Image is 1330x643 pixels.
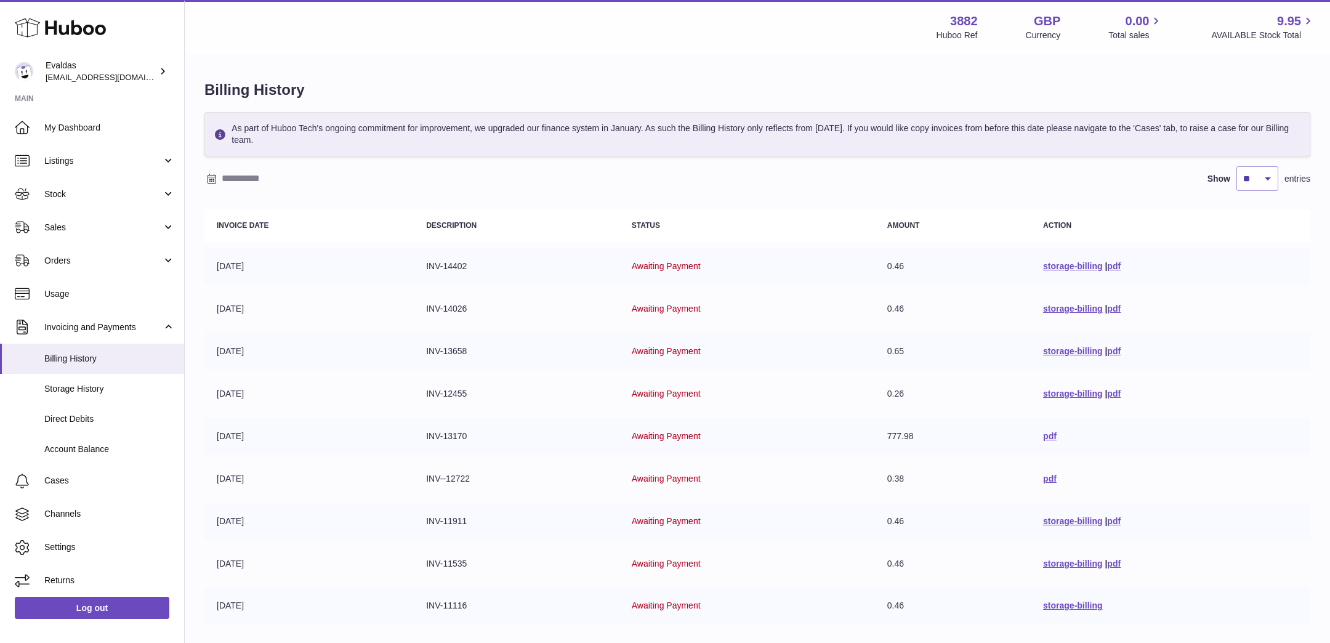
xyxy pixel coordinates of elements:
span: Listings [44,155,162,167]
span: Orders [44,255,162,267]
a: storage-billing [1043,346,1102,356]
a: storage-billing [1043,389,1102,398]
td: INV--12722 [414,461,619,497]
a: storage-billing [1043,516,1102,526]
a: 0.00 Total sales [1108,13,1163,41]
span: Direct Debits [44,413,175,425]
td: INV-12455 [414,376,619,412]
span: Stock [44,188,162,200]
td: INV-11911 [414,503,619,540]
img: evldazz@gmail.com [15,62,33,81]
span: | [1105,346,1107,356]
td: INV-13658 [414,333,619,370]
td: [DATE] [204,248,414,285]
td: INV-11535 [414,546,619,582]
span: Settings [44,541,175,553]
td: 0.65 [875,333,1031,370]
span: Invoicing and Payments [44,321,162,333]
strong: 3882 [950,13,978,30]
span: Storage History [44,383,175,395]
td: INV-13170 [414,418,619,455]
a: storage-billing [1043,601,1102,610]
span: Awaiting Payment [632,389,701,398]
td: [DATE] [204,376,414,412]
span: AVAILABLE Stock Total [1211,30,1315,41]
td: [DATE] [204,333,414,370]
td: [DATE] [204,291,414,327]
td: 0.46 [875,291,1031,327]
span: | [1105,304,1107,313]
div: Huboo Ref [937,30,978,41]
td: 0.26 [875,376,1031,412]
span: Total sales [1108,30,1163,41]
span: 9.95 [1277,13,1301,30]
a: 9.95 AVAILABLE Stock Total [1211,13,1315,41]
a: storage-billing [1043,261,1102,271]
strong: Invoice Date [217,221,268,230]
span: Cases [44,475,175,487]
td: 777.98 [875,418,1031,455]
td: 0.46 [875,546,1031,582]
a: pdf [1043,474,1057,483]
span: | [1105,389,1107,398]
span: Awaiting Payment [632,516,701,526]
span: Awaiting Payment [632,474,701,483]
strong: Action [1043,221,1071,230]
a: pdf [1107,516,1121,526]
a: storage-billing [1043,559,1102,568]
span: Awaiting Payment [632,601,701,610]
td: 0.38 [875,461,1031,497]
span: Returns [44,575,175,586]
div: Evaldas [46,60,156,83]
td: [DATE] [204,546,414,582]
td: INV-14402 [414,248,619,285]
h1: Billing History [204,80,1310,100]
td: 0.46 [875,248,1031,285]
a: pdf [1107,304,1121,313]
span: Channels [44,508,175,520]
span: Awaiting Payment [632,261,701,271]
span: Usage [44,288,175,300]
span: Awaiting Payment [632,431,701,441]
label: Show [1207,173,1230,185]
span: Awaiting Payment [632,346,701,356]
a: Log out [15,597,169,619]
strong: Amount [887,221,920,230]
td: [DATE] [204,418,414,455]
td: [DATE] [204,503,414,540]
span: Sales [44,222,162,233]
a: pdf [1107,389,1121,398]
span: | [1105,559,1107,568]
div: As part of Huboo Tech's ongoing commitment for improvement, we upgraded our finance system in Jan... [204,112,1310,156]
span: 0.00 [1126,13,1150,30]
td: 0.46 [875,588,1031,624]
a: pdf [1107,559,1121,568]
td: [DATE] [204,461,414,497]
span: | [1105,516,1107,526]
span: | [1105,261,1107,271]
td: 0.46 [875,503,1031,540]
a: pdf [1043,431,1057,441]
strong: GBP [1034,13,1060,30]
span: My Dashboard [44,122,175,134]
a: storage-billing [1043,304,1102,313]
span: entries [1284,173,1310,185]
td: INV-11116 [414,588,619,624]
a: pdf [1107,346,1121,356]
td: INV-14026 [414,291,619,327]
span: Account Balance [44,443,175,455]
span: Awaiting Payment [632,559,701,568]
span: [EMAIL_ADDRESS][DOMAIN_NAME] [46,72,181,82]
span: Billing History [44,353,175,365]
a: pdf [1107,261,1121,271]
div: Currency [1026,30,1061,41]
strong: Status [632,221,660,230]
span: Awaiting Payment [632,304,701,313]
strong: Description [426,221,477,230]
td: [DATE] [204,588,414,624]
